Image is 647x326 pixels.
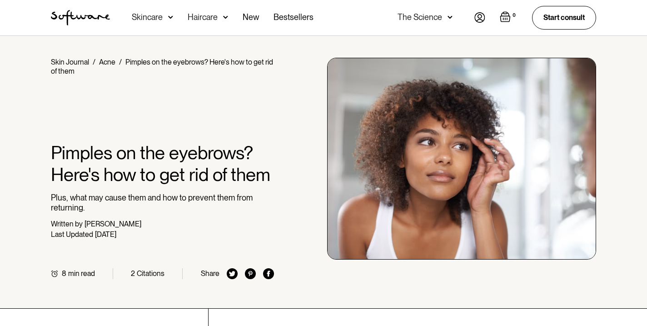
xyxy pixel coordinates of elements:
img: twitter icon [227,268,238,279]
div: [PERSON_NAME] [85,220,141,228]
div: 8 [62,269,66,278]
h1: Pimples on the eyebrows? Here's how to get rid of them [51,142,274,186]
div: Citations [137,269,164,278]
div: Written by [51,220,83,228]
a: home [51,10,110,25]
div: Skincare [132,13,163,22]
img: facebook icon [263,268,274,279]
div: 2 [131,269,135,278]
div: / [93,58,95,66]
img: Software Logo [51,10,110,25]
div: min read [68,269,95,278]
div: 0 [511,11,518,20]
div: The Science [398,13,442,22]
div: / [119,58,122,66]
a: Start consult [532,6,596,29]
div: Share [201,269,219,278]
img: arrow down [223,13,228,22]
div: Last Updated [51,230,93,239]
a: Open empty cart [500,11,518,24]
a: Skin Journal [51,58,89,66]
img: arrow down [448,13,453,22]
div: [DATE] [95,230,116,239]
div: Pimples on the eyebrows? Here's how to get rid of them [51,58,273,75]
p: Plus, what may cause them and how to prevent them from returning. [51,193,274,212]
a: Acne [99,58,115,66]
img: pinterest icon [245,268,256,279]
div: Haircare [188,13,218,22]
img: arrow down [168,13,173,22]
